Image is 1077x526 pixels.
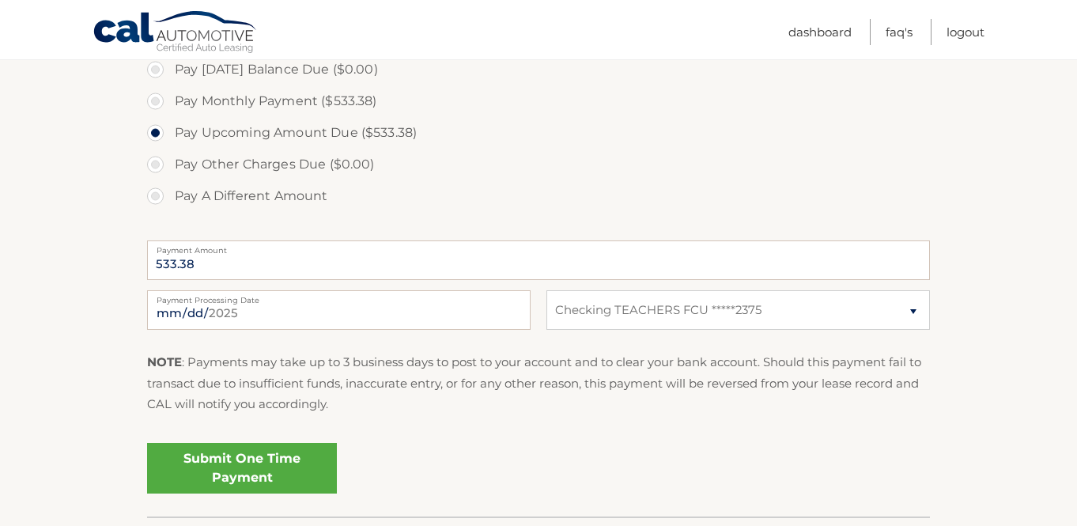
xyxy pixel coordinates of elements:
[147,240,930,280] input: Payment Amount
[947,19,984,45] a: Logout
[147,149,930,180] label: Pay Other Charges Due ($0.00)
[147,443,337,494] a: Submit One Time Payment
[147,352,930,414] p: : Payments may take up to 3 business days to post to your account and to clear your bank account....
[147,240,930,253] label: Payment Amount
[147,117,930,149] label: Pay Upcoming Amount Due ($533.38)
[147,290,531,330] input: Payment Date
[788,19,852,45] a: Dashboard
[147,290,531,303] label: Payment Processing Date
[147,180,930,212] label: Pay A Different Amount
[93,10,259,56] a: Cal Automotive
[147,354,182,369] strong: NOTE
[886,19,913,45] a: FAQ's
[147,85,930,117] label: Pay Monthly Payment ($533.38)
[147,54,930,85] label: Pay [DATE] Balance Due ($0.00)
